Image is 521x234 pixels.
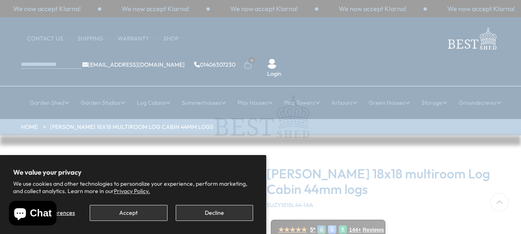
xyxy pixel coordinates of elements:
[13,180,253,195] p: We use cookies and other technologies to personalize your experience, perform marketing, and coll...
[13,168,253,176] h2: We value your privacy
[114,187,150,195] a: Privacy Policy.
[90,205,167,221] button: Accept
[176,205,253,221] button: Decline
[7,201,59,227] inbox-online-store-chat: Shopify online store chat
